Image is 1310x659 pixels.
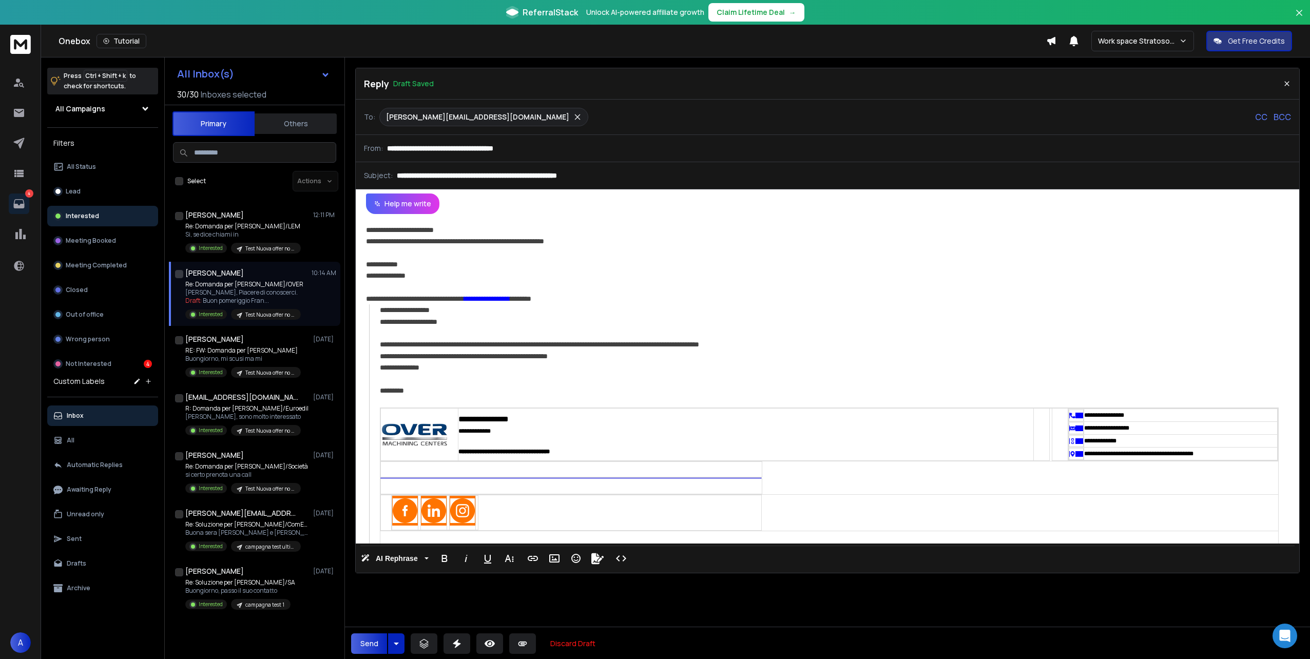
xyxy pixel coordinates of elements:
[59,34,1046,48] div: Onebox
[66,187,81,196] p: Lead
[185,578,295,587] p: Re: Soluzione per [PERSON_NAME]/SA
[66,237,116,245] p: Meeting Booked
[245,427,295,435] p: Test Nuova offer no AI
[364,143,383,153] p: From:
[364,112,375,122] p: To:
[67,510,104,518] p: Unread only
[523,6,578,18] span: ReferralStack
[66,286,88,294] p: Closed
[66,360,111,368] p: Not Interested
[47,181,158,202] button: Lead
[185,404,309,413] p: R: Domanda per [PERSON_NAME]/Euroedil
[84,70,127,82] span: Ctrl + Shift + k
[1206,31,1292,51] button: Get Free Credits
[185,288,303,297] p: [PERSON_NAME], Piacere di conoscerci.
[245,369,295,377] p: Test Nuova offer no AI
[47,304,158,325] button: Out of office
[199,484,223,492] p: Interested
[1274,111,1291,123] p: BCC
[47,455,158,475] button: Automatic Replies
[185,346,301,355] p: RE: FW: Domanda per [PERSON_NAME]
[67,584,90,592] p: Archive
[313,335,336,343] p: [DATE]
[47,529,158,549] button: Sent
[47,578,158,598] button: Archive
[55,104,105,114] h1: All Campaigns
[66,335,110,343] p: Wrong person
[47,553,158,574] button: Drafts
[351,633,387,654] button: Send
[313,211,336,219] p: 12:11 PM
[588,548,607,569] button: Signature
[66,311,104,319] p: Out of office
[66,212,99,220] p: Interested
[185,268,244,278] h1: [PERSON_NAME]
[185,392,298,402] h1: [EMAIL_ADDRESS][DOMAIN_NAME]
[67,461,123,469] p: Automatic Replies
[47,206,158,226] button: Interested
[185,296,202,305] span: Draft:
[313,567,336,575] p: [DATE]
[53,376,105,386] h3: Custom Labels
[67,535,82,543] p: Sent
[185,413,309,421] p: [PERSON_NAME], sono molto interessato
[586,7,704,17] p: Unlock AI-powered affiliate growth
[364,76,389,91] p: Reply
[199,542,223,550] p: Interested
[144,360,152,368] div: 4
[177,69,234,79] h1: All Inbox(s)
[187,177,206,185] label: Select
[47,255,158,276] button: Meeting Completed
[381,423,448,445] img: logo.jpg
[185,230,301,239] p: Si, se dice chiami in
[708,3,804,22] button: Claim Lifetime Deal→
[67,412,84,420] p: Inbox
[185,508,298,518] h1: [PERSON_NAME][EMAIL_ADDRESS][DOMAIN_NAME]
[67,163,96,171] p: All Status
[313,393,336,401] p: [DATE]
[1069,451,1076,457] img: address-icon-2x.png
[47,280,158,300] button: Closed
[245,543,295,551] p: campagna test ultima settimana di luglio
[456,548,476,569] button: Italic (Ctrl+I)
[47,230,158,251] button: Meeting Booked
[185,210,244,220] h1: [PERSON_NAME]
[478,548,497,569] button: Underline (Ctrl+U)
[1098,36,1179,46] p: Work space Stratosoftware
[255,112,337,135] button: Others
[1069,425,1076,431] img: email-icon-2x.png
[435,548,454,569] button: Bold (Ctrl+B)
[313,451,336,459] p: [DATE]
[245,311,295,319] p: Test Nuova offer no AI
[393,79,434,89] p: Draft Saved
[185,566,244,576] h1: [PERSON_NAME]
[185,222,301,230] p: Re: Domanda per [PERSON_NAME]/LEM
[47,354,158,374] button: Not Interested4
[67,436,74,444] p: All
[67,486,111,494] p: Awaiting Reply
[1069,413,1076,418] img: phone-icon-2x.png
[199,427,223,434] p: Interested
[545,548,564,569] button: Insert Image (Ctrl+P)
[1293,6,1306,31] button: Close banner
[169,64,338,84] button: All Inbox(s)
[201,88,266,101] h3: Inboxes selected
[312,269,336,277] p: 10:14 AM
[1069,438,1076,444] img: link-icon-2x.png
[185,520,309,529] p: Re: Soluzione per [PERSON_NAME]/ComEco
[359,548,431,569] button: AI Rephrase
[25,189,33,198] p: 4
[185,280,303,288] p: Re: Domanda per [PERSON_NAME]/OVER
[97,34,146,48] button: Tutorial
[364,170,393,181] p: Subject:
[64,71,136,91] p: Press to check for shortcuts.
[374,554,420,563] span: AI Rephrase
[542,633,604,654] button: Discard Draft
[566,548,586,569] button: Emoticons
[1228,36,1285,46] p: Get Free Credits
[499,548,519,569] button: More Text
[47,157,158,177] button: All Status
[9,193,29,214] a: 4
[10,632,31,653] button: A
[47,479,158,500] button: Awaiting Reply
